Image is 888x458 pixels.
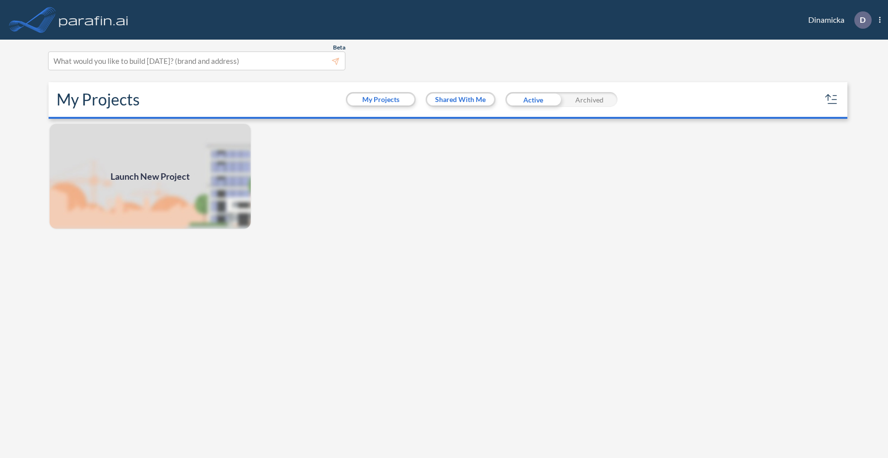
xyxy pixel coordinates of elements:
div: Active [505,92,561,107]
h2: My Projects [56,90,140,109]
button: My Projects [347,94,414,105]
p: D [860,15,866,24]
button: Shared With Me [427,94,494,105]
div: Archived [561,92,617,107]
button: sort [824,92,839,107]
div: Dinamicka [793,11,881,29]
span: Launch New Project [111,170,190,183]
span: Beta [333,44,345,51]
img: logo [57,10,130,30]
a: Launch New Project [49,123,252,230]
img: add [49,123,252,230]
